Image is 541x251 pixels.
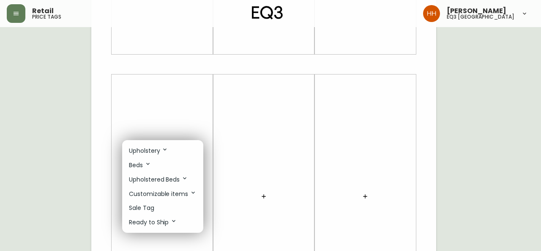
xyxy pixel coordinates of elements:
[129,175,188,184] p: Upholstered Beds
[129,189,197,199] p: Customizable items
[129,218,177,227] p: Ready to Ship
[129,146,168,155] p: Upholstery
[129,160,151,170] p: Beds
[129,204,154,212] p: Sale Tag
